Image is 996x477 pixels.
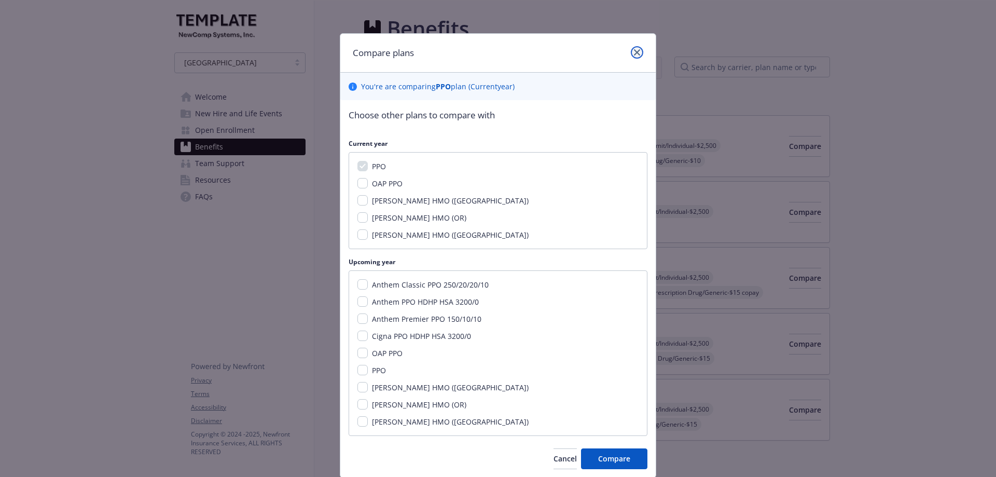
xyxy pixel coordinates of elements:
[372,230,529,240] span: [PERSON_NAME] HMO ([GEOGRAPHIC_DATA])
[554,448,577,469] button: Cancel
[361,81,515,92] p: You ' re are comparing plan ( Current year)
[372,365,386,375] span: PPO
[372,331,471,341] span: Cigna PPO HDHP HSA 3200/0
[598,454,630,464] span: Compare
[372,297,479,307] span: Anthem PPO HDHP HSA 3200/0
[353,46,414,60] h1: Compare plans
[372,417,529,427] span: [PERSON_NAME] HMO ([GEOGRAPHIC_DATA])
[349,108,647,122] p: Choose other plans to compare with
[554,454,577,464] span: Cancel
[631,46,643,59] a: close
[372,280,489,290] span: Anthem Classic PPO 250/20/20/10
[372,196,529,206] span: [PERSON_NAME] HMO ([GEOGRAPHIC_DATA])
[436,81,451,91] b: PPO
[581,448,647,469] button: Compare
[372,348,403,358] span: OAP PPO
[372,400,466,410] span: [PERSON_NAME] HMO (OR)
[372,314,481,324] span: Anthem Premier PPO 150/10/10
[372,383,529,392] span: [PERSON_NAME] HMO ([GEOGRAPHIC_DATA])
[372,179,403,188] span: OAP PPO
[372,161,386,171] span: PPO
[349,257,647,266] p: Upcoming year
[349,139,647,148] p: Current year
[372,213,466,223] span: [PERSON_NAME] HMO (OR)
